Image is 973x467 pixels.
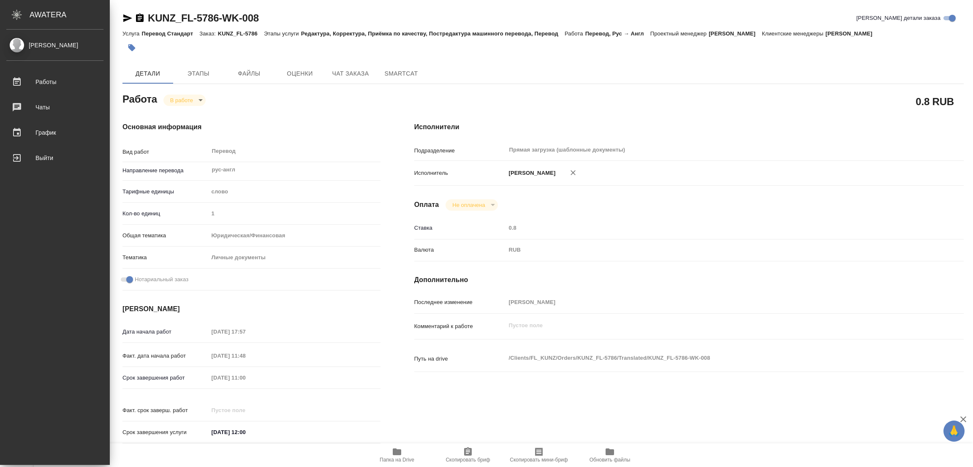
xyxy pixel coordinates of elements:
button: 🙏 [943,421,965,442]
div: Юридическая/Финансовая [209,228,381,243]
h4: Исполнители [414,122,964,132]
div: Работы [6,76,103,88]
h2: Работа [122,91,157,106]
h4: [PERSON_NAME] [122,304,381,314]
input: Пустое поле [209,326,283,338]
div: [PERSON_NAME] [6,41,103,50]
span: Нотариальный заказ [135,275,188,284]
a: Выйти [2,147,108,168]
p: Кол-во единиц [122,209,209,218]
textarea: /Clients/FL_KUNZ/Orders/KUNZ_FL-5786/Translated/KUNZ_FL-5786-WK-008 [506,351,918,365]
p: Заказ: [199,30,217,37]
p: Работа [565,30,585,37]
h4: Дополнительно [414,275,964,285]
div: RUB [506,243,918,257]
div: Личные документы [209,250,381,265]
a: KUNZ_FL-5786-WK-008 [148,12,259,24]
span: Обновить файлы [590,457,631,463]
div: В работе [163,95,206,106]
span: Оценки [280,68,320,79]
button: Скопировать мини-бриф [503,443,574,467]
span: [PERSON_NAME] детали заказа [856,14,940,22]
button: Обновить файлы [574,443,645,467]
p: Тарифные единицы [122,187,209,196]
button: Скопировать ссылку для ЯМессенджера [122,13,133,23]
p: Редактура, Корректура, Приёмка по качеству, Постредактура машинного перевода, Перевод [301,30,565,37]
button: Скопировать ссылку [135,13,145,23]
input: ✎ Введи что-нибудь [209,426,283,438]
button: Не оплачена [450,201,487,209]
p: Срок завершения услуги [122,428,209,437]
p: Перевод Стандарт [141,30,199,37]
button: Папка на Drive [361,443,432,467]
p: KUNZ_FL-5786 [218,30,264,37]
p: [PERSON_NAME] [826,30,879,37]
p: Подразделение [414,147,506,155]
p: [PERSON_NAME] [709,30,762,37]
p: [PERSON_NAME] [506,169,556,177]
button: Добавить тэг [122,38,141,57]
p: Дата начала работ [122,328,209,336]
p: Клиентские менеджеры [762,30,826,37]
p: Проектный менеджер [650,30,709,37]
a: Работы [2,71,108,92]
div: слово [209,185,381,199]
input: Пустое поле [209,404,283,416]
span: Этапы [178,68,219,79]
div: Выйти [6,152,103,164]
p: Этапы услуги [264,30,301,37]
p: Валюта [414,246,506,254]
p: Направление перевода [122,166,209,175]
h4: Основная информация [122,122,381,132]
p: Ставка [414,224,506,232]
div: Чаты [6,101,103,114]
p: Перевод, Рус → Англ [585,30,650,37]
p: Факт. дата начала работ [122,352,209,360]
input: Пустое поле [209,372,283,384]
span: 🙏 [947,422,961,440]
span: Чат заказа [330,68,371,79]
input: Пустое поле [209,207,381,220]
button: Удалить исполнителя [564,163,582,182]
p: Комментарий к работе [414,322,506,331]
p: Вид работ [122,148,209,156]
p: Исполнитель [414,169,506,177]
span: Скопировать бриф [446,457,490,463]
h2: 0.8 RUB [916,94,954,109]
button: Скопировать бриф [432,443,503,467]
a: Чаты [2,97,108,118]
span: Детали [128,68,168,79]
span: SmartCat [381,68,421,79]
button: В работе [168,97,196,104]
div: График [6,126,103,139]
p: Общая тематика [122,231,209,240]
span: Скопировать мини-бриф [510,457,568,463]
a: График [2,122,108,143]
input: Пустое поле [506,222,918,234]
div: В работе [446,199,497,211]
div: AWATERA [30,6,110,23]
p: Тематика [122,253,209,262]
span: Папка на Drive [380,457,414,463]
p: Срок завершения работ [122,374,209,382]
input: Пустое поле [209,350,283,362]
input: Пустое поле [506,296,918,308]
span: Файлы [229,68,269,79]
p: Путь на drive [414,355,506,363]
p: Последнее изменение [414,298,506,307]
h4: Оплата [414,200,439,210]
p: Факт. срок заверш. работ [122,406,209,415]
p: Услуга [122,30,141,37]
